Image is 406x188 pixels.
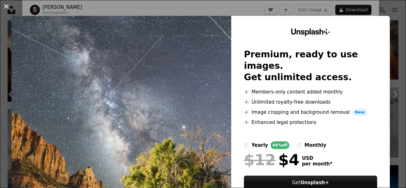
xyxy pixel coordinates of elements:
div: yearly [252,141,268,149]
li: Members-only content added monthly [244,88,377,96]
span: USD [302,155,332,161]
div: $4 [244,152,299,168]
h2: Premium, ready to use images. Get unlimited access. [244,49,377,83]
span: $12 [244,152,276,168]
li: Image cropping and background removal [244,108,377,116]
li: Enhanced legal protections [244,119,377,126]
span: per month * [302,161,332,167]
span: New [352,108,368,116]
div: 66% off [271,141,289,149]
input: monthly [297,143,302,148]
li: Unlimited royalty-free downloads [244,98,377,106]
strong: Unsplash+ [300,180,329,185]
input: yearly66%off [244,143,249,148]
div: monthly [304,141,326,149]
